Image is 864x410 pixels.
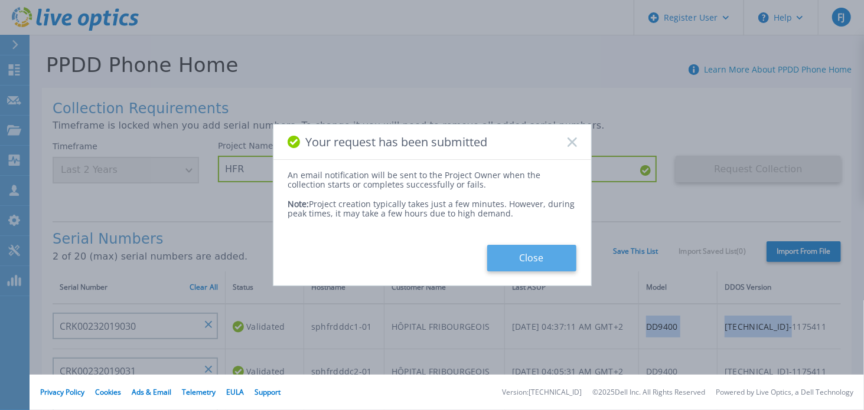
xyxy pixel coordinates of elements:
a: Cookies [95,387,121,397]
a: EULA [226,387,244,397]
div: Project creation typically takes just a few minutes. However, during peak times, it may take a fe... [288,190,576,218]
a: Ads & Email [132,387,171,397]
li: Version: [TECHNICAL_ID] [502,389,582,396]
button: Close [487,245,576,271]
li: Powered by Live Optics, a Dell Technology [716,389,853,396]
span: Your request has been submitted [306,135,488,149]
a: Telemetry [182,387,216,397]
span: Note: [288,198,309,209]
li: © 2025 Dell Inc. All Rights Reserved [592,389,705,396]
a: Support [255,387,281,397]
a: Privacy Policy [40,387,84,397]
div: An email notification will be sent to the Project Owner when the collection starts or completes s... [288,170,576,189]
